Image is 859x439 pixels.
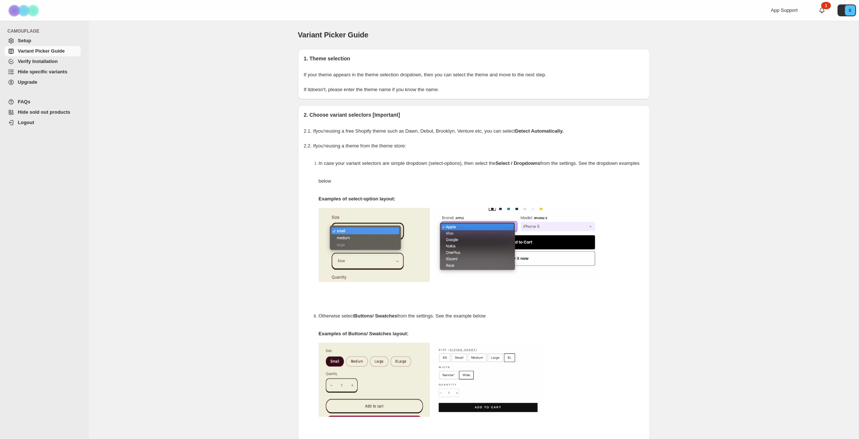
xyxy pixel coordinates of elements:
[18,99,30,104] span: FAQs
[434,343,545,417] img: camouflage-swatch-2
[18,69,67,74] span: Hide specific variants
[515,128,564,134] strong: Detect Automatically.
[6,0,43,21] img: Camouflage
[319,208,430,282] img: camouflage-select-options
[838,4,856,16] button: Avatar with initials B
[821,2,831,9] div: 1
[319,343,430,417] img: camouflage-swatch-1
[304,127,644,135] p: 2.1. If you're using a free Shopify theme such as Dawn, Debut, Brooklyn, Venture etc, you can select
[7,28,84,34] span: CAMOUFLAGE
[4,107,81,117] a: Hide sold out products
[18,38,31,43] span: Setup
[4,56,81,67] a: Verify Installation
[495,160,540,166] strong: Select / Dropdowns
[18,79,37,85] span: Upgrade
[4,77,81,87] a: Upgrade
[319,196,395,202] strong: Examples of select-option layout:
[771,7,797,13] span: App Support
[4,67,81,77] a: Hide specific variants
[434,208,600,282] img: camouflage-select-options-2
[4,46,81,56] a: Variant Picker Guide
[319,307,644,325] p: Otherwise select from the settings. See the example below
[18,120,34,125] span: Logout
[818,7,826,14] a: 1
[304,142,644,150] p: 2.2. If you're using a theme from the theme store:
[4,97,81,107] a: FAQs
[319,331,409,336] strong: Examples of Buttons/ Swatches layout:
[849,8,851,13] text: B
[18,109,70,115] span: Hide sold out products
[845,5,855,16] span: Avatar with initials B
[18,48,64,54] span: Variant Picker Guide
[4,117,81,128] a: Logout
[354,313,397,319] strong: Buttons/ Swatches
[298,31,369,39] span: Variant Picker Guide
[4,36,81,46] a: Setup
[304,111,644,119] h2: 2. Choose variant selectors [Important]
[18,59,58,64] span: Verify Installation
[304,86,644,93] p: If it doesn't , please enter the theme name if you know the name.
[319,154,644,190] p: In case your variant selectors are simple dropdown (select-options), then select the from the set...
[304,71,644,79] p: If your theme appears in the theme selection dropdown, then you can select the theme and move to ...
[304,55,644,62] h2: 1. Theme selection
